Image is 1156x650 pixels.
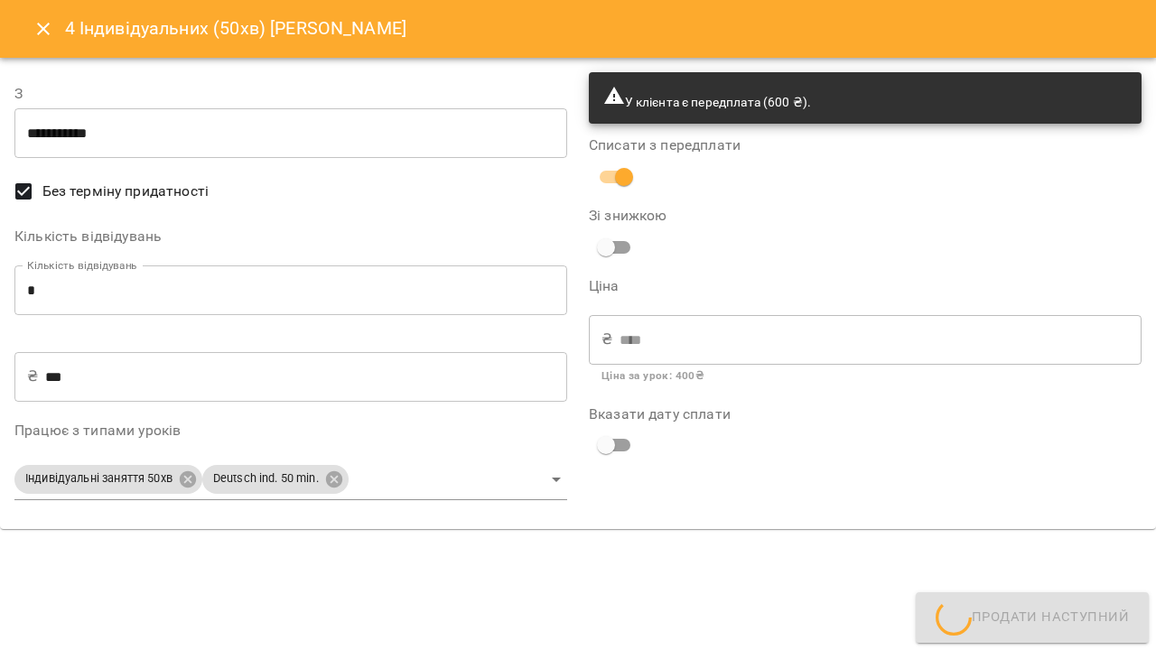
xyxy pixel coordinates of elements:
[601,329,612,350] p: ₴
[601,369,704,382] b: Ціна за урок : 400 ₴
[14,229,567,244] label: Кількість відвідувань
[14,87,567,101] label: З
[22,7,65,51] button: Close
[14,465,202,494] div: Індивідуальні заняття 50хв
[589,279,1142,293] label: Ціна
[589,138,1142,153] label: Списати з передплати
[202,465,349,494] div: Deutsch ind. 50 min.
[202,470,330,487] span: Deutsch ind. 50 min.
[589,209,773,223] label: Зі знижкою
[27,366,38,387] p: ₴
[14,470,183,487] span: Індивідуальні заняття 50хв
[589,407,1142,422] label: Вказати дату сплати
[14,423,567,438] label: Працює з типами уроків
[14,460,567,500] div: Індивідуальні заняття 50хвDeutsch ind. 50 min.
[603,95,811,109] span: У клієнта є передплата (600 ₴).
[65,14,406,42] h6: 4 Індивідуальних (50хв) [PERSON_NAME]
[42,181,209,202] span: Без терміну придатності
